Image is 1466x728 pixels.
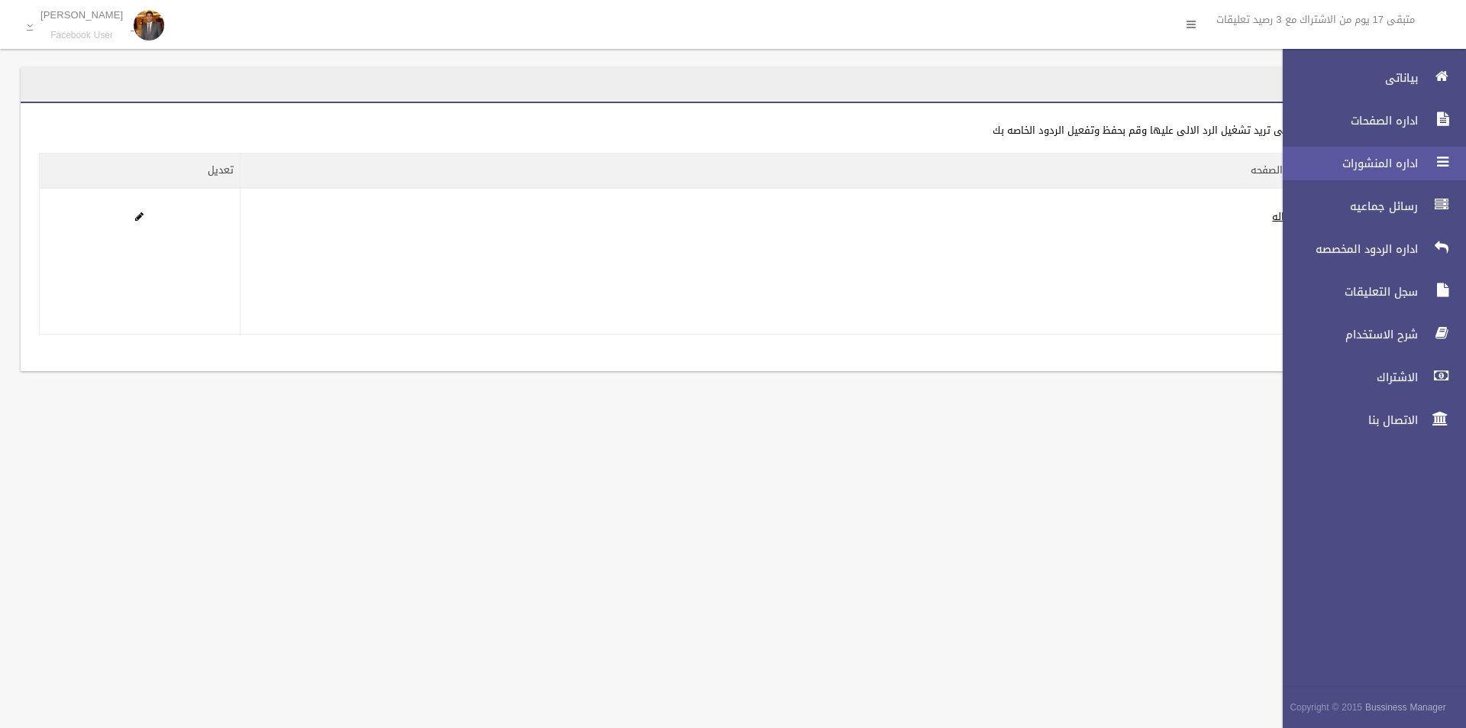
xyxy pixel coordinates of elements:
a: اداره المنشورات [1270,147,1466,180]
span: اداره المنشورات [1270,156,1422,171]
span: اداره الردود المخصصه [1270,241,1422,257]
span: سجل التعليقات [1270,284,1422,299]
a: Edit [135,207,144,226]
span: Copyright © 2015 [1290,699,1362,716]
a: شرح الاستخدام [1270,318,1466,351]
a: اداره الصفحات [1270,104,1466,138]
small: Facebook User [40,30,123,41]
a: الاشتراك [1270,361,1466,394]
span: اداره الصفحات [1270,113,1422,128]
a: الاتصال بنا [1270,403,1466,437]
th: تعديل [40,154,241,189]
p: [PERSON_NAME] [40,9,123,21]
a: رسائل جماعيه [1270,189,1466,223]
div: اضغط على الصفحه التى تريد تشغيل الرد الالى عليها وقم بحفظ وتفعيل الردود الخاصه بك [39,121,1378,140]
a: بياناتى [1270,61,1466,95]
span: شرح الاستخدام [1270,327,1422,342]
a: فعاله [1272,207,1296,226]
strong: Bussiness Manager [1365,699,1446,716]
span: الاتصال بنا [1270,413,1422,428]
a: سجل التعليقات [1270,275,1466,309]
a: اداره الردود المخصصه [1270,232,1466,266]
span: رسائل جماعيه [1270,199,1422,214]
span: الاشتراك [1270,370,1422,385]
th: حاله الصفحه [240,154,1310,189]
span: بياناتى [1270,70,1422,86]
